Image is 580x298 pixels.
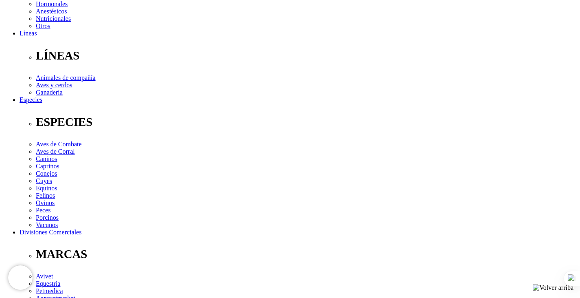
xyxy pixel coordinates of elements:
a: Ovinos [36,199,55,206]
a: Petmedica [36,287,63,294]
a: Divisiones Comerciales [20,229,81,236]
a: Aves de Combate [36,141,82,148]
a: Conejos [36,170,57,177]
a: Anestésicos [36,8,67,15]
a: Vacunos [36,221,58,228]
a: Peces [36,207,50,214]
a: Hormonales [36,0,68,7]
a: Cuyes [36,177,52,184]
a: Nutricionales [36,15,71,22]
p: LÍNEAS [36,49,577,62]
p: MARCAS [36,247,577,261]
a: Aves y cerdos [36,82,72,88]
a: Equestria [36,280,60,287]
a: Felinos [36,192,55,199]
p: ESPECIES [36,115,577,129]
a: Especies [20,96,42,103]
a: Caninos [36,155,57,162]
img: Volver arriba [533,284,573,291]
a: Avivet [36,273,53,280]
a: Caprinos [36,163,59,170]
a: Aves de Corral [36,148,75,155]
a: Porcinos [36,214,59,221]
a: Ganadería [36,89,63,96]
a: Animales de compañía [36,74,96,81]
a: Equinos [36,185,57,192]
iframe: Brevo live chat [8,265,33,290]
a: Líneas [20,30,37,37]
a: Otros [36,22,50,29]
